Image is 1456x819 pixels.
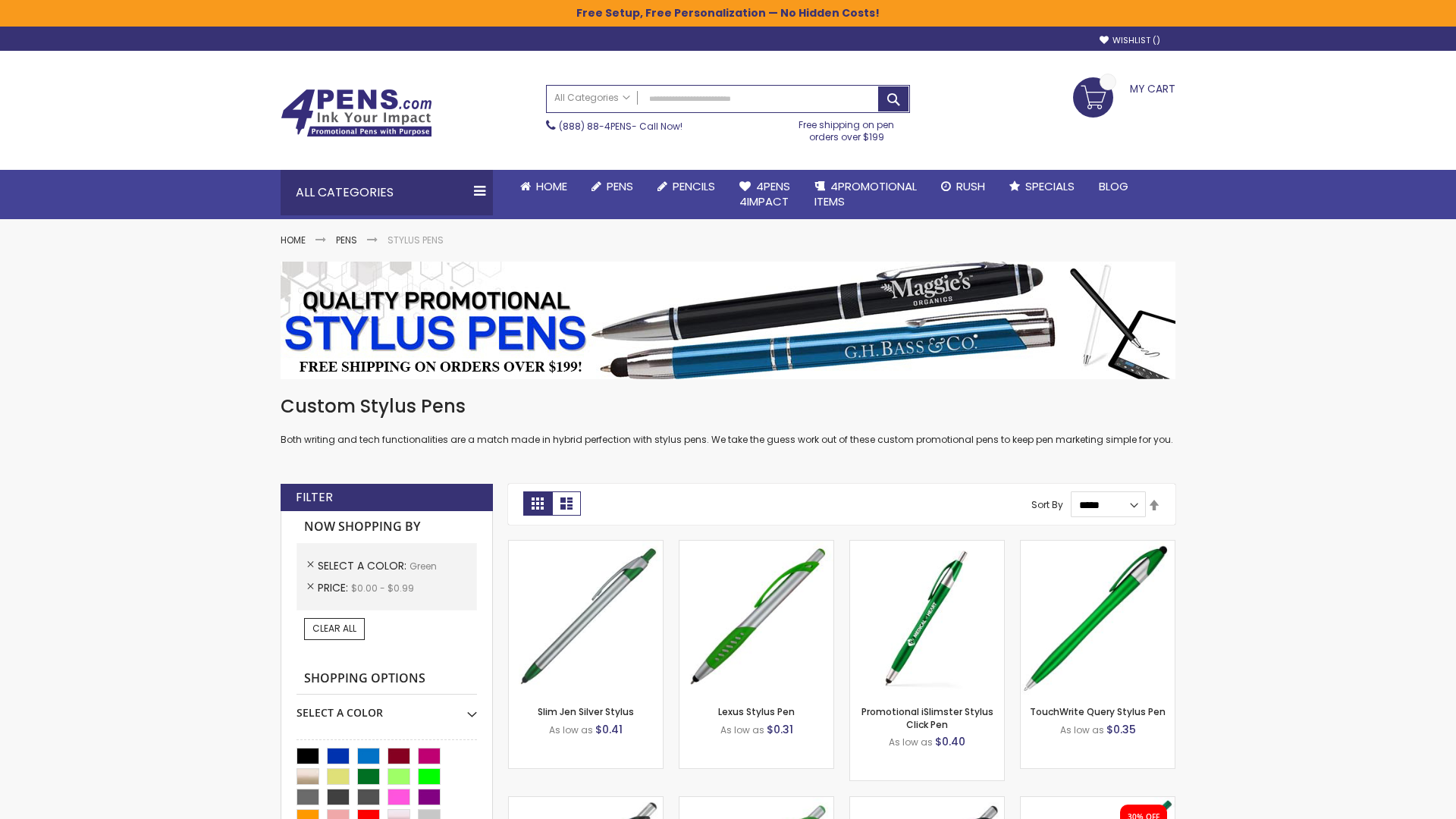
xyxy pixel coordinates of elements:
[783,113,911,143] div: Free shipping on pen orders over $199
[297,511,477,543] strong: Now Shopping by
[739,178,790,209] span: 4Pens 4impact
[281,89,432,137] img: 4Pens Custom Pens and Promotional Products
[304,618,365,639] a: Clear All
[718,705,795,718] a: Lexus Stylus Pen
[767,722,793,737] span: $0.31
[1030,705,1166,718] a: TouchWrite Query Stylus Pen
[1106,722,1136,737] span: $0.35
[318,580,351,595] span: Price
[720,723,764,736] span: As low as
[296,489,333,506] strong: Filter
[312,622,356,635] span: Clear All
[297,663,477,695] strong: Shopping Options
[727,170,802,219] a: 4Pens4impact
[1021,540,1175,553] a: TouchWrite Query Stylus Pen-Green
[1021,541,1175,695] img: TouchWrite Query Stylus Pen-Green
[997,170,1087,203] a: Specials
[850,540,1004,553] a: Promotional iSlimster Stylus Click Pen-Green
[509,541,663,695] img: Slim Jen Silver Stylus-Green
[554,92,630,104] span: All Categories
[1031,498,1063,511] label: Sort By
[508,170,579,203] a: Home
[281,234,306,246] a: Home
[679,796,833,809] a: Boston Silver Stylus Pen-Green
[409,560,437,573] span: Green
[547,86,638,111] a: All Categories
[559,120,632,133] a: (888) 88-4PENS
[929,170,997,203] a: Rush
[679,541,833,695] img: Lexus Stylus Pen-Green
[935,734,965,749] span: $0.40
[607,178,633,194] span: Pens
[509,796,663,809] a: Boston Stylus Pen-Green
[523,491,552,516] strong: Grid
[889,736,933,748] span: As low as
[536,178,567,194] span: Home
[850,541,1004,695] img: Promotional iSlimster Stylus Click Pen-Green
[281,394,1175,447] div: Both writing and tech functionalities are a match made in hybrid perfection with stylus pens. We ...
[673,178,715,194] span: Pencils
[679,540,833,553] a: Lexus Stylus Pen-Green
[956,178,985,194] span: Rush
[336,234,357,246] a: Pens
[297,695,477,720] div: Select A Color
[814,178,917,209] span: 4PROMOTIONAL ITEMS
[351,582,414,595] span: $0.00 - $0.99
[645,170,727,203] a: Pencils
[388,234,444,246] strong: Stylus Pens
[1025,178,1075,194] span: Specials
[318,558,409,573] span: Select A Color
[559,120,682,133] span: - Call Now!
[538,705,634,718] a: Slim Jen Silver Stylus
[1087,170,1141,203] a: Blog
[1060,723,1104,736] span: As low as
[802,170,929,219] a: 4PROMOTIONALITEMS
[850,796,1004,809] a: Lexus Metallic Stylus Pen-Green
[509,540,663,553] a: Slim Jen Silver Stylus-Green
[579,170,645,203] a: Pens
[1099,178,1128,194] span: Blog
[549,723,593,736] span: As low as
[1021,796,1175,809] a: iSlimster II - Full Color-Green
[1100,35,1160,46] a: Wishlist
[281,262,1175,379] img: Stylus Pens
[281,394,1175,419] h1: Custom Stylus Pens
[595,722,623,737] span: $0.41
[861,705,993,730] a: Promotional iSlimster Stylus Click Pen
[281,170,493,215] div: All Categories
